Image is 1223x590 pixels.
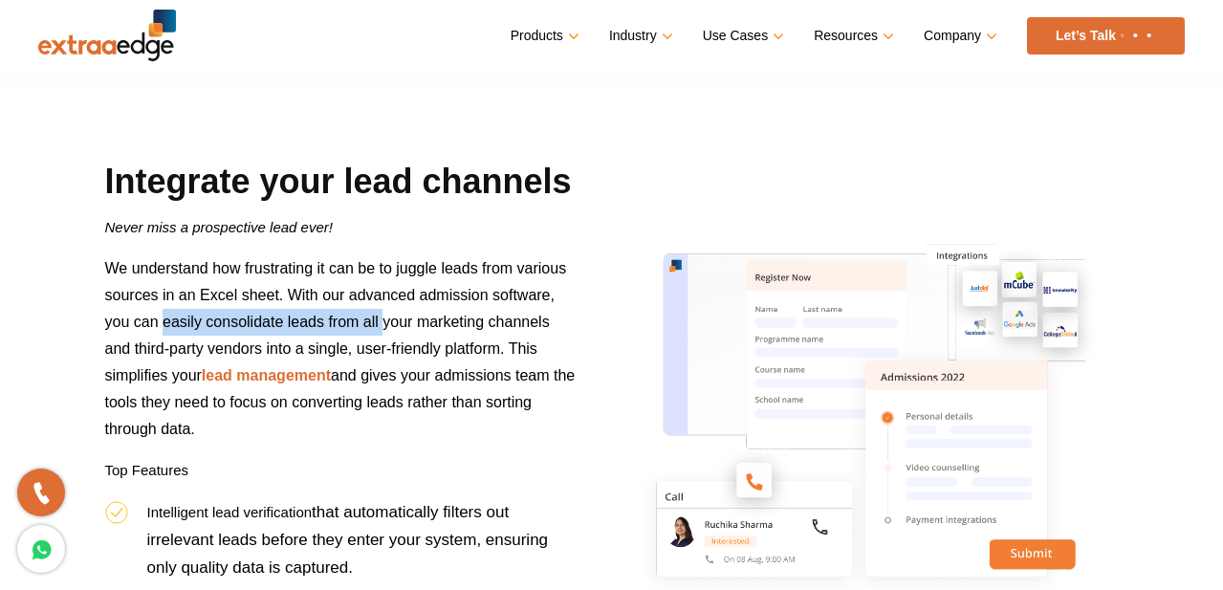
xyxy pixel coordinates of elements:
[609,22,669,50] a: Industry
[703,22,780,50] a: Use Cases
[105,260,576,437] span: We understand how frustrating it can be to juggle leads from various sources in an Excel sheet. W...
[105,462,189,478] strong: Top Features
[1027,17,1185,55] a: Let’s Talk
[202,367,331,383] a: lead management
[924,22,994,50] a: Company
[511,22,576,50] a: Products
[105,219,333,235] i: Never miss a prospective lead ever!
[312,503,339,521] span: that
[814,22,890,50] a: Resources
[105,159,577,214] h2: Integrate your lead channels
[147,503,549,577] span: automatically filters out irrelevant leads before they enter your system, ensuring only quality d...
[147,504,313,520] b: Intelligent lead verification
